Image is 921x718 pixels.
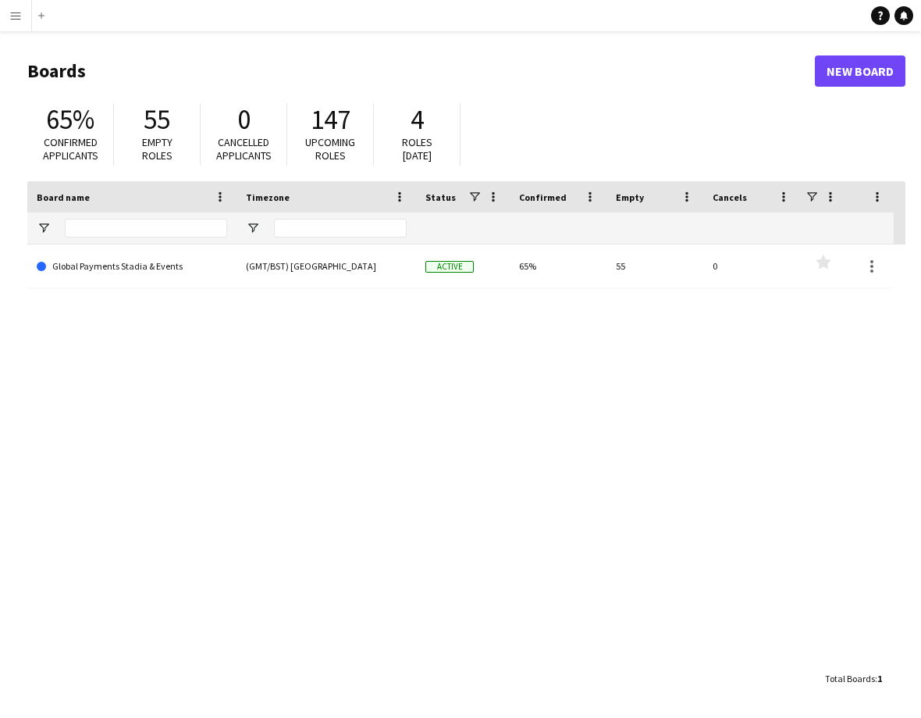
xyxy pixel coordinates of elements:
span: 147 [311,102,350,137]
span: Cancels [713,191,747,203]
input: Timezone Filter Input [274,219,407,238]
button: Open Filter Menu [37,221,51,235]
a: Global Payments Stadia & Events [37,245,227,288]
button: Open Filter Menu [246,221,260,235]
h1: Boards [27,59,815,83]
span: 65% [46,102,94,137]
span: Empty roles [142,135,172,163]
span: Confirmed applicants [43,135,98,163]
span: 1 [877,673,882,684]
a: New Board [815,55,905,87]
span: Active [425,261,474,273]
span: 0 [237,102,251,137]
span: Upcoming roles [305,135,355,163]
div: (GMT/BST) [GEOGRAPHIC_DATA] [236,245,416,288]
span: 55 [144,102,170,137]
span: 4 [411,102,424,137]
div: : [825,663,882,694]
span: Empty [616,191,644,203]
div: 55 [606,245,703,288]
span: Cancelled applicants [216,135,272,163]
div: 65% [510,245,606,288]
span: Status [425,191,456,203]
div: 0 [703,245,800,288]
input: Board name Filter Input [65,219,227,238]
span: Timezone [246,191,290,203]
span: Roles [DATE] [402,135,432,163]
span: Confirmed [519,191,567,203]
span: Board name [37,191,90,203]
span: Total Boards [825,673,875,684]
